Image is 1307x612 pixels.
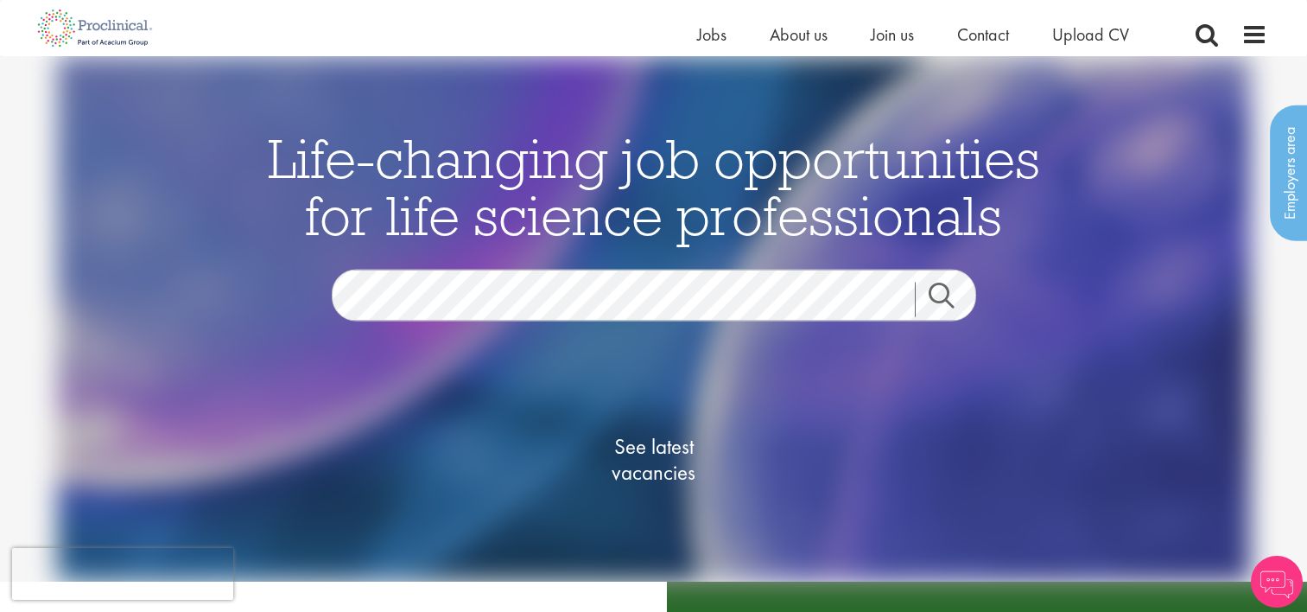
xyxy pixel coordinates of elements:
[268,124,1040,250] span: Life-changing job opportunities for life science professionals
[12,548,233,600] iframe: reCAPTCHA
[915,283,989,317] a: Job search submit button
[871,23,914,46] a: Join us
[1251,556,1303,608] img: Chatbot
[957,23,1009,46] a: Contact
[697,23,726,46] a: Jobs
[568,365,740,555] a: See latestvacancies
[1052,23,1129,46] a: Upload CV
[57,56,1250,582] img: candidate home
[770,23,828,46] a: About us
[568,434,740,486] span: See latest vacancies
